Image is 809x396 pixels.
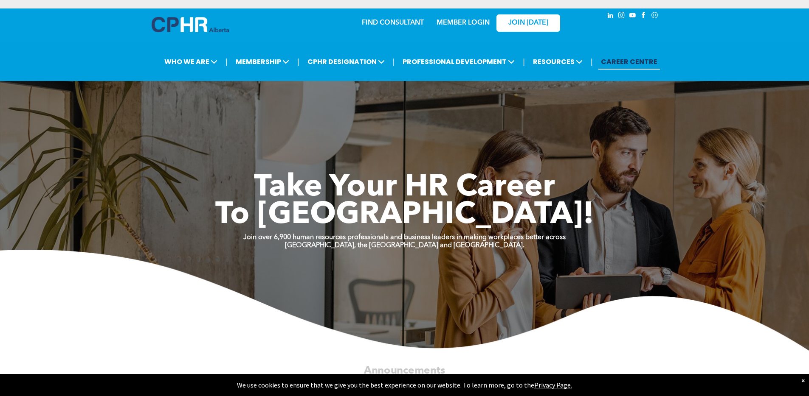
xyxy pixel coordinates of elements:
[639,11,648,22] a: facebook
[226,53,228,70] li: |
[162,54,220,70] span: WHO WE ARE
[591,53,593,70] li: |
[650,11,660,22] a: Social network
[523,53,525,70] li: |
[598,54,660,70] a: CAREER CENTRE
[400,54,517,70] span: PROFESSIONAL DEVELOPMENT
[496,14,560,32] a: JOIN [DATE]
[534,381,572,389] a: Privacy Page.
[530,54,585,70] span: RESOURCES
[393,53,395,70] li: |
[617,11,626,22] a: instagram
[606,11,615,22] a: linkedin
[215,200,594,231] span: To [GEOGRAPHIC_DATA]!
[508,19,548,27] span: JOIN [DATE]
[233,54,292,70] span: MEMBERSHIP
[305,54,387,70] span: CPHR DESIGNATION
[437,20,490,26] a: MEMBER LOGIN
[285,242,524,249] strong: [GEOGRAPHIC_DATA], the [GEOGRAPHIC_DATA] and [GEOGRAPHIC_DATA].
[297,53,299,70] li: |
[243,234,566,241] strong: Join over 6,900 human resources professionals and business leaders in making workplaces better ac...
[364,365,445,376] span: Announcements
[628,11,637,22] a: youtube
[152,17,229,32] img: A blue and white logo for cp alberta
[254,173,555,203] span: Take Your HR Career
[362,20,424,26] a: FIND CONSULTANT
[801,376,805,385] div: Dismiss notification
